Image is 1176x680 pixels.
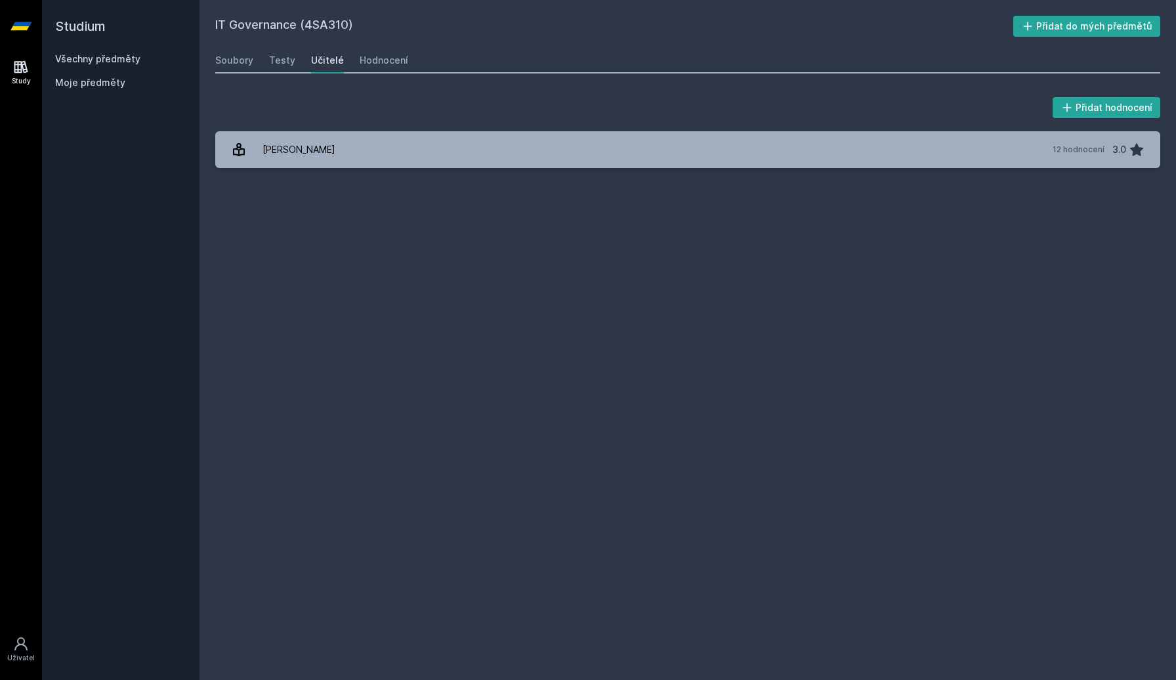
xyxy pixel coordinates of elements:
span: Moje předměty [55,76,125,89]
div: Učitelé [311,54,344,67]
div: Testy [269,54,295,67]
div: 3.0 [1112,137,1126,163]
a: [PERSON_NAME] 12 hodnocení 3.0 [215,131,1160,168]
div: Soubory [215,54,253,67]
a: Uživatel [3,629,39,669]
a: Učitelé [311,47,344,74]
div: Uživatel [7,653,35,663]
div: 12 hodnocení [1053,144,1104,155]
div: Hodnocení [360,54,408,67]
div: [PERSON_NAME] [262,137,335,163]
div: Study [12,76,31,86]
button: Přidat do mých předmětů [1013,16,1161,37]
h2: IT Governance (4SA310) [215,16,1013,37]
a: Hodnocení [360,47,408,74]
a: Soubory [215,47,253,74]
a: Study [3,53,39,93]
button: Přidat hodnocení [1053,97,1161,118]
a: Všechny předměty [55,53,140,64]
a: Testy [269,47,295,74]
